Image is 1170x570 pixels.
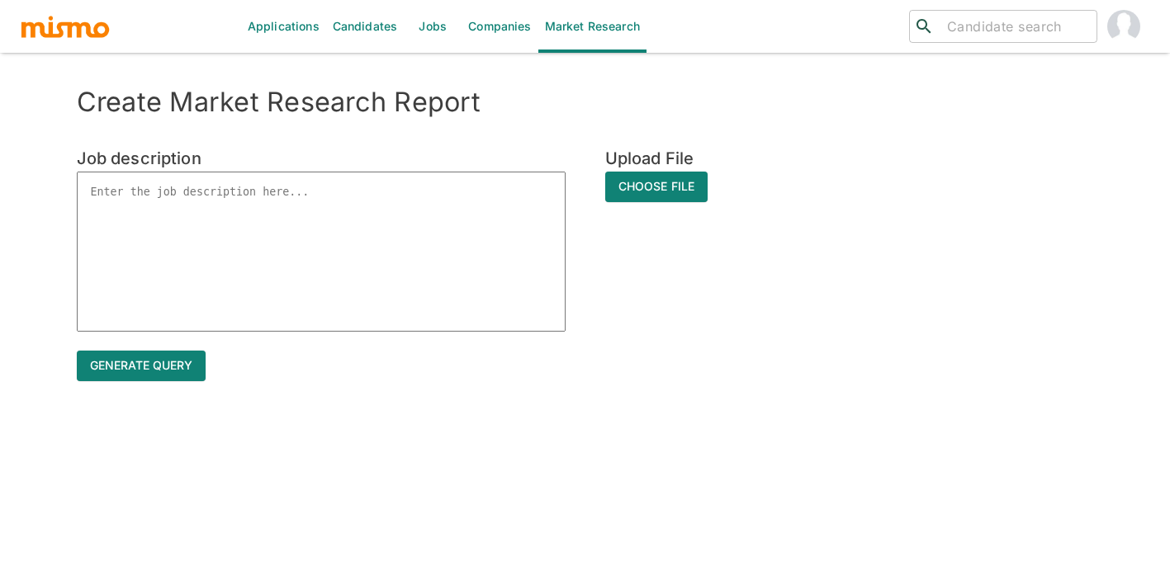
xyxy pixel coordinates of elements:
h6: Job description [77,145,566,172]
h6: Upload File [605,145,708,172]
h4: Create Market Research Report [77,86,1094,119]
span: Choose File [605,172,708,202]
img: logo [20,14,111,39]
img: Jessie Gomez [1107,10,1140,43]
input: Candidate search [940,15,1090,38]
button: Generate query [77,351,206,381]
